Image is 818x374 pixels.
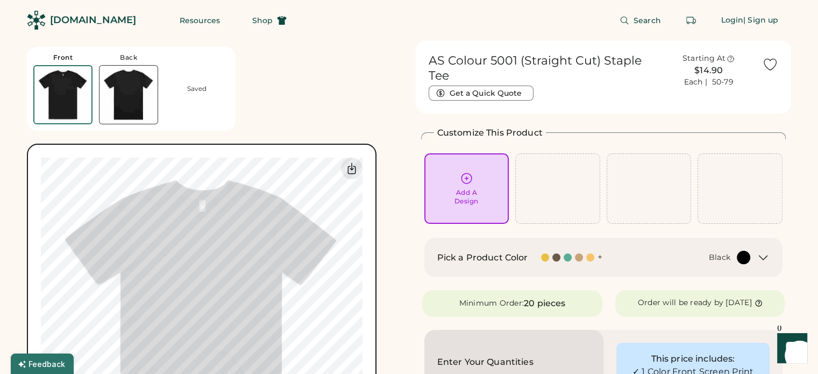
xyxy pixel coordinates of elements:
button: Get a Quick Quote [429,86,534,101]
div: Front [53,53,73,62]
img: AS Colour 5001 Black Front Thumbnail [34,66,91,123]
div: Add A Design [454,188,479,206]
div: [DOMAIN_NAME] [50,13,136,27]
button: Search [607,10,674,31]
button: Resources [167,10,233,31]
h1: AS Colour 5001 (Straight Cut) Staple Tee [429,53,656,83]
h2: Pick a Product Color [437,251,528,264]
div: Order will be ready by [638,298,724,308]
img: AS Colour 5001 Black Back Thumbnail [99,66,158,124]
div: This price includes: [626,352,760,365]
div: Login [721,15,744,26]
div: Starting At [682,53,726,64]
button: Shop [239,10,300,31]
div: Saved [187,84,207,93]
h2: Customize This Product [437,126,543,139]
div: Each | 50-79 [684,77,733,88]
div: Minimum Order: [459,298,524,309]
div: Download Front Mockup [341,158,362,179]
div: | Sign up [743,15,778,26]
img: Rendered Logo - Screens [27,11,46,30]
div: + [598,251,602,263]
div: Back [120,53,137,62]
div: $14.90 [661,64,756,77]
span: Search [634,17,661,24]
h2: Enter Your Quantities [437,356,534,369]
span: Shop [252,17,273,24]
div: [DATE] [725,298,752,308]
iframe: Front Chat [767,326,813,372]
button: Retrieve an order [680,10,702,31]
div: 20 pieces [524,297,565,310]
div: Black [709,252,730,263]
